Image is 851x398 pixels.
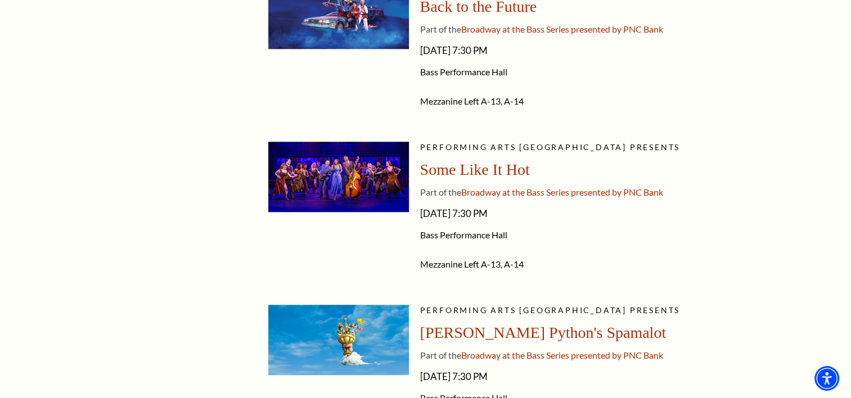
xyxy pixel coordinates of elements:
span: Performing Arts [GEOGRAPHIC_DATA] presents [420,305,681,315]
span: Mezzanine Left [420,96,479,106]
span: Part of the [420,350,461,360]
span: Some Like It Hot [420,161,530,178]
span: [DATE] 7:30 PM [420,368,766,386]
span: Broadway at the Bass Series presented by PNC Bank [461,187,663,197]
span: Broadway at the Bass Series presented by PNC Bank [461,24,663,34]
img: A vibrant musical performance featuring a diverse cast in colorful costumes, singing and dancing ... [268,142,409,212]
span: Performing Arts [GEOGRAPHIC_DATA] presents [420,142,681,152]
span: Broadway at the Bass Series presented by PNC Bank [461,350,663,360]
span: [PERSON_NAME] Python's Spamalot [420,324,667,341]
span: Part of the [420,24,461,34]
span: Part of the [420,187,461,197]
span: Bass Performance Hall [420,66,766,78]
div: Accessibility Menu [814,366,839,391]
span: [DATE] 7:30 PM [420,205,766,223]
span: A-13, A-14 [481,96,524,106]
span: Bass Performance Hall [420,229,766,241]
span: Mezzanine Left [420,259,479,269]
span: [DATE] 7:30 PM [420,42,766,60]
img: A hand holds a golden trophy filled with whimsical characters and flags, set against a bright blu... [268,305,409,375]
span: A-13, A-14 [481,259,524,269]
